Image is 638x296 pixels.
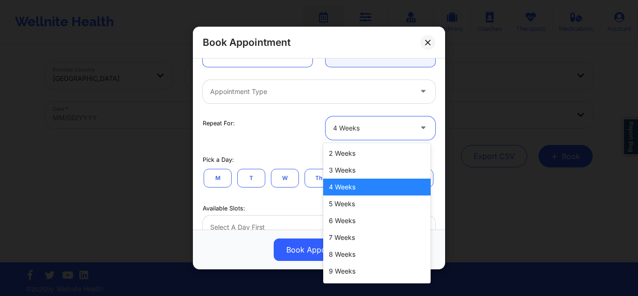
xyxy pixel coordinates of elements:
[323,263,431,280] div: 9 Weeks
[203,204,435,213] div: Available Slots:
[323,162,431,179] div: 3 Weeks
[323,195,431,212] div: 5 Weeks
[274,238,364,261] button: Book Appointment
[204,168,232,187] button: M
[333,116,412,139] div: 4 Weeks
[323,145,431,162] div: 2 Weeks
[203,119,312,128] div: Repeat For:
[326,43,435,66] a: Recurring
[271,168,299,187] button: W
[323,179,431,195] div: 4 Weeks
[203,43,312,66] a: Single
[305,168,333,187] button: Th
[203,36,291,49] h2: Book Appointment
[323,212,431,229] div: 6 Weeks
[203,156,435,164] div: Pick a Day:
[323,246,431,263] div: 8 Weeks
[323,229,431,246] div: 7 Weeks
[237,168,265,187] button: T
